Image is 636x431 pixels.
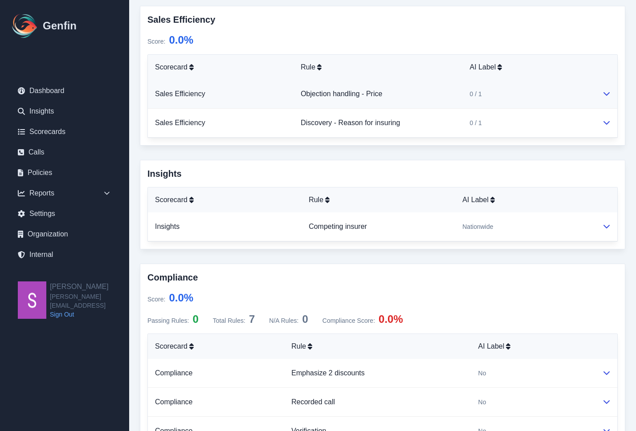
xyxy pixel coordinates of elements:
[301,62,455,73] div: Rule
[302,313,308,325] span: 0
[291,341,464,352] div: Rule
[322,317,375,324] span: Compliance Score :
[478,341,588,352] div: AI Label
[147,13,618,26] h3: Sales Efficiency
[11,123,118,141] a: Scorecards
[50,310,129,319] a: Sign Out
[213,317,245,324] span: Total Rules:
[18,281,46,319] img: Shane Wey
[155,398,192,406] a: Compliance
[470,118,482,127] span: 0 / 1
[155,62,286,73] div: Scorecard
[478,398,486,407] span: No
[155,369,192,377] a: Compliance
[147,167,618,180] h3: Insights
[147,38,165,45] span: Score :
[50,281,129,292] h2: [PERSON_NAME]
[379,313,403,325] span: 0.0%
[470,89,482,98] span: 0 / 1
[462,222,493,231] span: Nationwide
[155,223,179,230] a: Insights
[155,90,205,98] a: Sales Efficiency
[301,119,400,126] a: Discovery - Reason for insuring
[155,119,205,126] a: Sales Efficiency
[11,225,118,243] a: Organization
[50,292,129,310] span: [PERSON_NAME][EMAIL_ADDRESS]
[147,296,165,303] span: Score :
[169,34,193,46] span: 0.0 %
[11,164,118,182] a: Policies
[43,19,77,33] h1: Genfin
[478,369,486,378] span: No
[11,12,39,40] img: Logo
[291,369,365,377] a: Emphasize 2 discounts
[11,82,118,100] a: Dashboard
[155,195,294,205] div: Scorecard
[169,292,193,304] span: 0.0 %
[249,313,255,325] span: 7
[11,246,118,264] a: Internal
[11,143,118,161] a: Calls
[309,195,448,205] div: Rule
[192,313,198,325] span: 0
[462,195,588,205] div: AI Label
[269,317,298,324] span: N/A Rules:
[11,102,118,120] a: Insights
[291,398,335,406] a: Recorded call
[147,271,618,284] h3: Compliance
[11,205,118,223] a: Settings
[147,317,189,324] span: Passing Rules:
[301,90,382,98] a: Objection handling - Price
[470,62,588,73] div: AI Label
[11,184,118,202] div: Reports
[309,223,367,230] a: Competing insurer
[155,341,277,352] div: Scorecard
